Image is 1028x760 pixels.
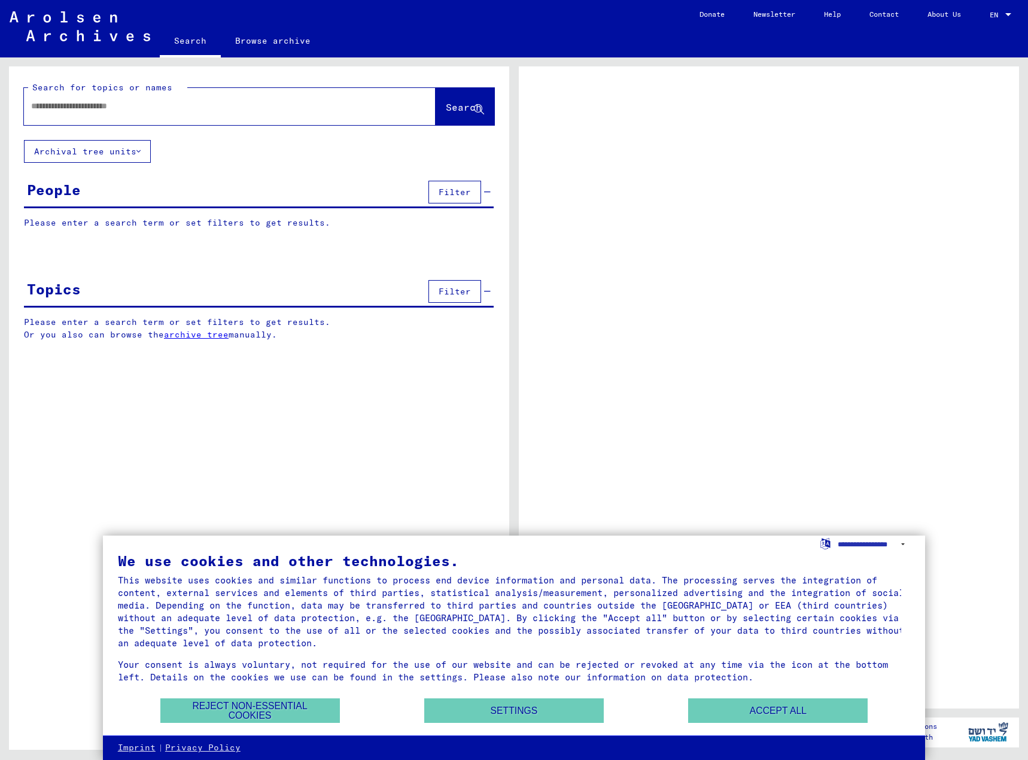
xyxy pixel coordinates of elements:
[27,179,81,200] div: People
[118,574,910,649] div: This website uses cookies and similar functions to process end device information and personal da...
[990,11,1003,19] span: EN
[424,698,604,723] button: Settings
[118,742,156,754] a: Imprint
[24,140,151,163] button: Archival tree units
[160,698,340,723] button: Reject non-essential cookies
[160,26,221,57] a: Search
[439,286,471,297] span: Filter
[966,717,1011,747] img: yv_logo.png
[436,88,494,125] button: Search
[10,11,150,41] img: Arolsen_neg.svg
[118,554,910,568] div: We use cookies and other technologies.
[118,658,910,683] div: Your consent is always voluntary, not required for the use of our website and can be rejected or ...
[32,82,172,93] mat-label: Search for topics or names
[428,280,481,303] button: Filter
[428,181,481,203] button: Filter
[439,187,471,197] span: Filter
[688,698,868,723] button: Accept all
[221,26,325,55] a: Browse archive
[27,278,81,300] div: Topics
[446,101,482,113] span: Search
[24,316,494,341] p: Please enter a search term or set filters to get results. Or you also can browse the manually.
[164,329,229,340] a: archive tree
[165,742,241,754] a: Privacy Policy
[24,217,494,229] p: Please enter a search term or set filters to get results.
